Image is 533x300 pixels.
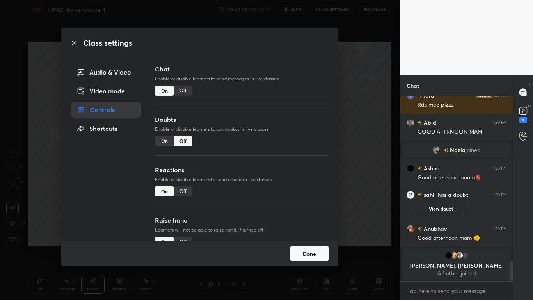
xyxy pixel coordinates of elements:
p: [PERSON_NAME], [PERSON_NAME] [407,262,506,269]
span: has a doubt [436,191,468,198]
h3: Doubts [155,115,329,124]
img: no-rating-badge.077c3623.svg [418,227,422,231]
span: Nazia [450,147,465,153]
div: Audio & Video [71,64,141,80]
div: grid [400,96,513,281]
div: On [155,237,174,247]
img: a8874992a19a4b29be82cc92eb59fb09.jpg [407,225,414,233]
div: On [155,186,174,196]
div: Video mode [71,83,141,99]
p: Enable or disable learners to ask doubts in live classes [155,126,329,133]
div: Good afternoon maam🫀 [418,174,507,182]
p: Learners will not be able to raise hand, if turned off [155,227,329,234]
img: no-rating-badge.077c3623.svg [418,191,422,198]
p: T [528,81,531,87]
div: 1:30 PM [493,227,507,231]
div: On [155,136,174,146]
img: 0891956b84fa4c92bcc0750fdf29a00e.jpg [407,164,414,172]
img: no-rating-badge.077c3623.svg [444,148,448,153]
h6: Anubhav [422,225,447,233]
img: 492de4bf497242dba49f523e21ef016e.jpg [433,146,441,154]
h6: Abid [422,118,436,127]
div: Off [174,86,192,96]
p: G [528,125,531,131]
div: Off [174,237,192,247]
img: 3d7f757cf9384ad2bb9fe406de7b0737.jpg [450,252,458,259]
img: bb691570f01d41f097bf869ed5d771e1.jpg [444,252,452,259]
h2: Class settings [83,37,132,49]
div: On [155,86,174,96]
img: no-rating-badge.077c3623.svg [418,166,422,171]
div: 1:30 PM [493,166,507,171]
img: no-rating-badge.077c3623.svg [418,121,422,125]
div: 1:30 PM [493,193,507,197]
div: Shortcuts [71,121,141,136]
h6: Ashna [422,164,440,172]
div: 1 [461,252,469,259]
div: Off [174,186,192,196]
h3: Chat [155,64,329,74]
img: default.png [455,252,463,259]
p: D [528,103,531,109]
h3: Reactions [155,165,329,175]
p: Enable or disable learners to send messages in live classes [155,75,329,82]
div: GOOD AFTRNOON MAM [418,128,507,136]
h3: Raise hand [155,216,329,225]
div: Controls [71,102,141,118]
img: 6e89e40bbdd64df68ddac3b41b6f7a12.jpg [407,119,414,127]
div: Off [174,136,192,146]
div: Rds mee plzzz [418,101,507,109]
span: joined [465,147,481,153]
p: Chat [400,75,425,96]
button: View doubt [418,203,464,215]
button: Done [290,246,329,261]
h6: sahil [422,191,436,198]
div: Good afternoon mam 🌞 [418,234,507,242]
div: 1 [519,117,527,123]
p: Enable or disable learners to send emojis in live classes [155,176,329,183]
div: 1:30 PM [493,120,507,125]
p: & 1 other joined [407,270,506,277]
